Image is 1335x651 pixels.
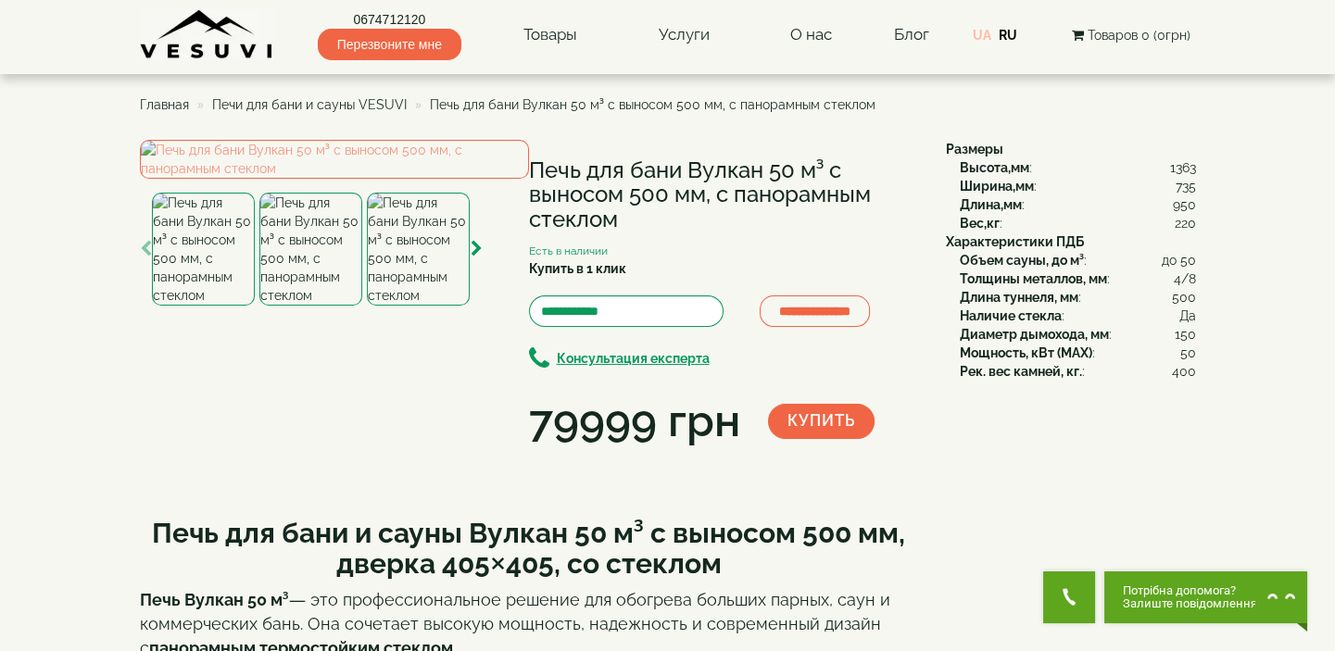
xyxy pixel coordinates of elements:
[772,14,850,56] a: О нас
[1043,571,1095,623] button: Get Call button
[1172,288,1196,307] span: 500
[960,290,1078,305] b: Длина туннеля, мм
[960,214,1196,232] div: :
[259,193,362,306] img: Печь для бани Вулкан 50 м³ с выносом 500 мм, с панорамным стеклом
[1179,307,1196,325] span: Да
[1170,158,1196,177] span: 1363
[212,97,407,112] a: Печи для бани и сауны VESUVI
[1175,325,1196,344] span: 150
[894,25,929,44] a: Блог
[430,97,875,112] span: Печь для бани Вулкан 50 м³ с выносом 500 мм, с панорамным стеклом
[152,193,255,306] img: Печь для бани Вулкан 50 м³ с выносом 500 мм, с панорамным стеклом
[1123,597,1257,610] span: Залиште повідомлення
[1162,251,1196,269] span: до 50
[960,160,1029,175] b: Высота,мм
[152,517,905,580] strong: Печь для бани и сауны Вулкан 50 м³ с выносом 500 мм, дверка 405×405, со стеклом
[1176,177,1196,195] span: 735
[505,14,596,56] a: Товары
[960,344,1196,362] div: :
[529,244,608,257] small: Есть в наличии
[529,390,740,453] div: 79999 грн
[946,234,1084,249] b: Характеристики ПДБ
[1065,25,1195,45] button: Товаров 0 (0грн)
[1173,195,1196,214] span: 950
[1174,269,1196,288] span: 4/8
[960,177,1196,195] div: :
[1104,571,1307,623] button: Chat button
[639,14,727,56] a: Услуги
[1172,362,1196,381] span: 400
[960,271,1107,286] b: Толщины металлов, мм
[960,195,1196,214] div: :
[140,9,274,60] img: Завод VESUVI
[960,325,1196,344] div: :
[960,288,1196,307] div: :
[140,97,189,112] a: Главная
[960,327,1109,342] b: Диаметр дымохода, мм
[529,158,918,232] h1: Печь для бани Вулкан 50 м³ с выносом 500 мм, с панорамным стеклом
[1175,214,1196,232] span: 220
[318,10,461,29] a: 0674712120
[557,351,710,366] b: Консультация експерта
[973,28,991,43] a: UA
[140,590,289,609] strong: Печь Вулкан 50 м³
[960,345,1092,360] b: Мощность, кВт (MAX)
[960,197,1022,212] b: Длина,мм
[960,179,1034,194] b: Ширина,мм
[960,253,1084,268] b: Объем сауны, до м³
[960,251,1196,269] div: :
[960,308,1062,323] b: Наличие стекла
[367,193,470,306] img: Печь для бани Вулкан 50 м³ с выносом 500 мм, с панорамным стеклом
[999,28,1017,43] a: RU
[1123,584,1257,597] span: Потрібна допомога?
[960,362,1196,381] div: :
[960,364,1082,379] b: Рек. вес камней, кг.
[946,142,1003,156] b: Размеры
[960,216,1000,231] b: Вес,кг
[318,29,461,60] span: Перезвоните мне
[1087,28,1190,43] span: Товаров 0 (0грн)
[529,259,626,278] label: Купить в 1 клик
[1180,344,1196,362] span: 50
[960,307,1196,325] div: :
[960,158,1196,177] div: :
[140,140,529,179] img: Печь для бани Вулкан 50 м³ с выносом 500 мм, с панорамным стеклом
[960,269,1196,288] div: :
[768,404,875,439] button: Купить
